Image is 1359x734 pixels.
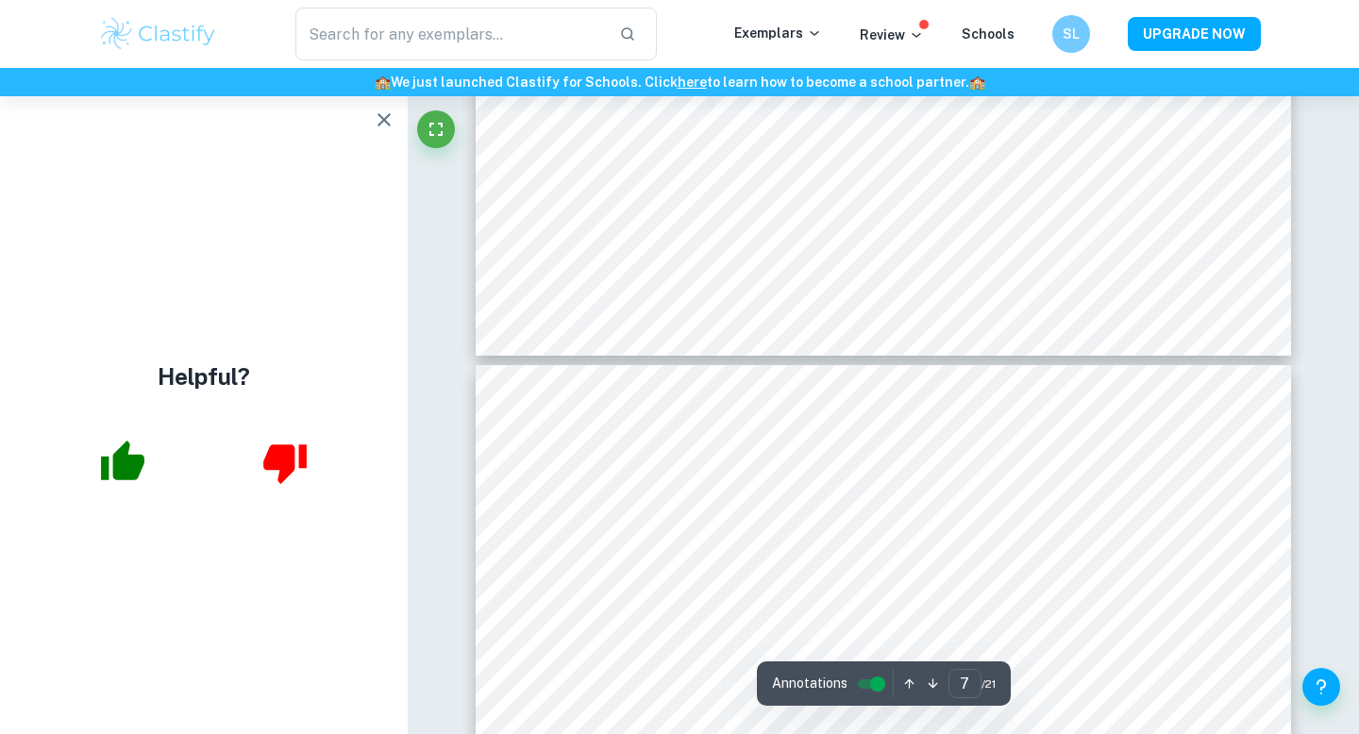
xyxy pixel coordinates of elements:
[4,72,1355,92] h6: We just launched Clastify for Schools. Click to learn how to become a school partner.
[295,8,604,60] input: Search for any exemplars...
[1302,668,1340,706] button: Help and Feedback
[1061,24,1082,44] h6: SL
[375,75,391,90] span: 🏫
[969,75,985,90] span: 🏫
[772,674,847,693] span: Annotations
[962,26,1015,42] a: Schools
[98,15,218,53] img: Clastify logo
[158,359,250,393] h4: Helpful?
[860,25,924,45] p: Review
[417,110,455,148] button: Fullscreen
[734,23,822,43] p: Exemplars
[981,676,996,692] span: / 21
[1052,15,1090,53] button: SL
[678,75,707,90] a: here
[1128,17,1261,51] button: UPGRADE NOW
